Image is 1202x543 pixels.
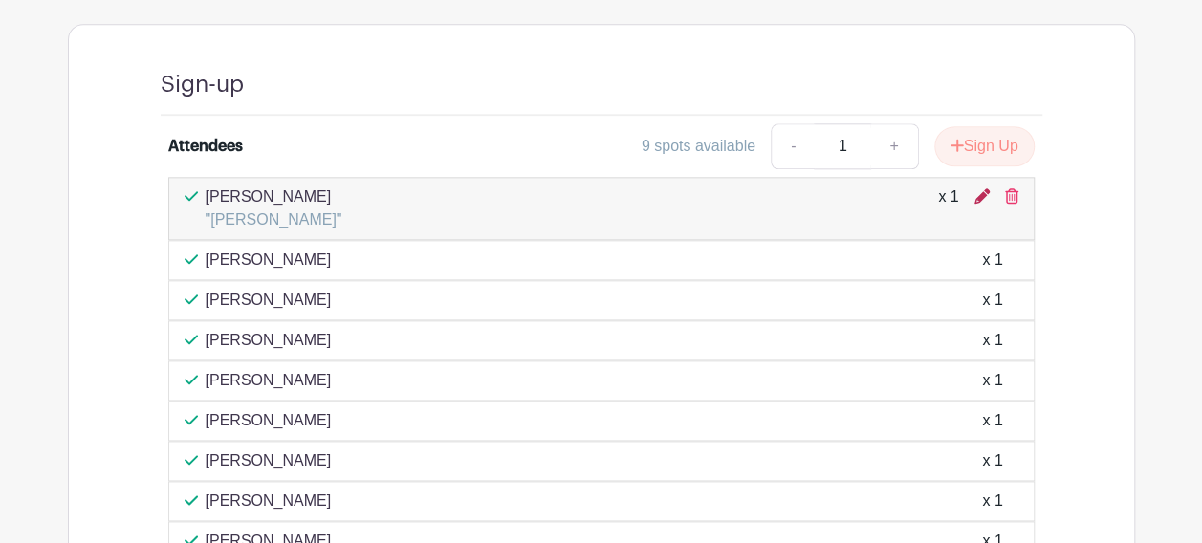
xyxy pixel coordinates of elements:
[168,135,243,158] div: Attendees
[206,185,342,208] p: [PERSON_NAME]
[771,123,815,169] a: -
[982,289,1002,312] div: x 1
[206,249,332,271] p: [PERSON_NAME]
[206,489,332,512] p: [PERSON_NAME]
[938,185,958,231] div: x 1
[982,249,1002,271] div: x 1
[870,123,918,169] a: +
[934,126,1035,166] button: Sign Up
[206,409,332,432] p: [PERSON_NAME]
[206,208,342,231] p: "[PERSON_NAME]"
[206,289,332,312] p: [PERSON_NAME]
[982,329,1002,352] div: x 1
[206,369,332,392] p: [PERSON_NAME]
[982,489,1002,512] div: x 1
[982,449,1002,472] div: x 1
[642,135,755,158] div: 9 spots available
[161,71,244,98] h4: Sign-up
[206,449,332,472] p: [PERSON_NAME]
[982,369,1002,392] div: x 1
[982,409,1002,432] div: x 1
[206,329,332,352] p: [PERSON_NAME]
